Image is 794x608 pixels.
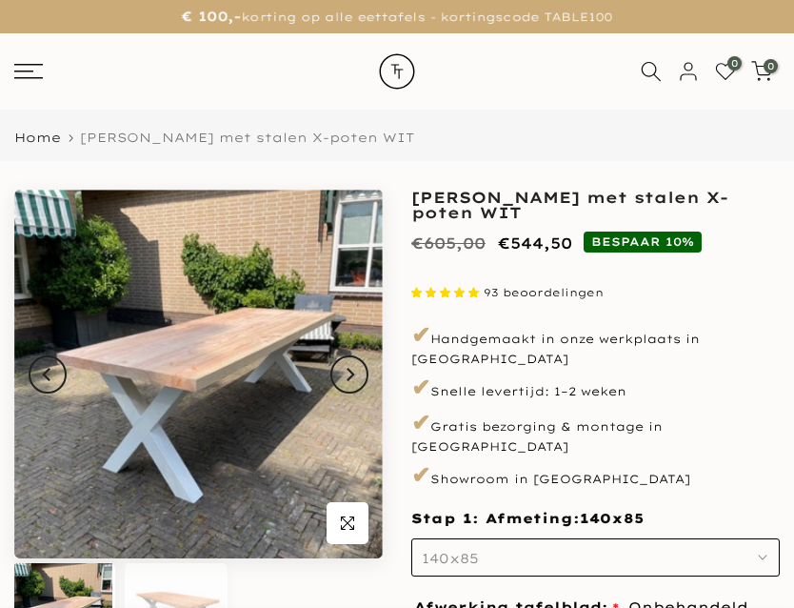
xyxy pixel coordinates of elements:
[411,407,780,455] p: Gratis bezorging & montage in [GEOGRAPHIC_DATA]
[182,8,242,25] strong: € 100,-
[411,190,780,220] h1: [PERSON_NAME] met stalen X-poten WIT
[584,232,702,253] span: BESPAAR 10%
[727,56,742,71] span: 0
[422,550,479,567] span: 140x85
[330,355,368,394] button: Next
[364,33,430,110] img: trend-table
[411,538,780,577] button: 140x85
[411,510,644,527] span: Stap 1: Afmeting:
[498,230,572,257] ins: €544,50
[80,130,414,145] span: [PERSON_NAME] met stalen X-poten WIT
[29,355,67,394] button: Previous
[411,459,780,492] p: Showroom in [GEOGRAPHIC_DATA]
[2,511,97,606] iframe: toggle-frame
[751,61,772,82] a: 0
[411,320,430,349] span: ✔
[411,460,430,489] span: ✔
[715,61,736,82] a: 0
[764,59,778,73] span: 0
[14,132,61,144] a: Home
[411,372,780,404] p: Snelle levertijd: 1–2 weken
[411,286,484,299] span: 4.87 stars
[580,510,644,529] span: 140x85
[411,319,780,367] p: Handgemaakt in onze werkplaats in [GEOGRAPHIC_DATA]
[411,408,430,436] span: ✔
[24,5,770,29] p: korting op alle eettafels - kortingscode TABLE100
[411,233,486,253] del: €605,00
[411,373,430,401] span: ✔
[484,286,604,299] span: 93 beoordelingen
